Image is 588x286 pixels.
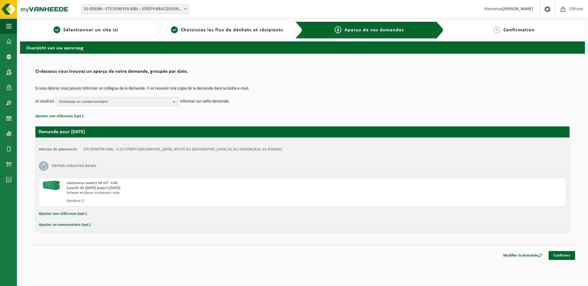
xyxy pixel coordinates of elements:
[35,112,83,120] button: Ajouter une référence (opt.)
[81,5,189,14] span: 01-058386 - ETS DENEYER ASBL - STRÉPY-BRACQUEGNIES
[499,251,547,260] a: Modifier la demande
[35,87,570,91] p: Si vous désirez vous pouvez informer un collègue de la demande. Il va recevoir une copie de la de...
[54,26,60,33] span: 1
[335,26,341,33] span: 3
[59,97,170,106] span: Choisissez un contact existant
[56,97,179,106] button: Choisissez un contact existant
[180,97,230,106] p: informer sur cette demande.
[344,28,404,33] span: Aperçu de vos demandes
[39,221,91,229] button: Ajouter un commentaire (opt.)
[503,28,535,33] span: Confirmation
[81,5,189,14] span: 01-058386 - ETS DENEYER ASBL - STRÉPY-BRACQUEGNIES
[63,28,118,33] span: Sélectionner un site ici
[67,191,327,195] div: Enlever et placer conteneur vide
[35,69,570,77] h2: Ci-dessous vous trouvez un aperçu de votre demande, groupée par date.
[35,97,54,106] p: Je voudrais
[67,186,120,190] strong: à partir de [DATE] jusqu'à [DATE]
[549,251,575,260] a: Confirmer
[67,199,327,203] div: Nombre: 2
[23,26,149,34] a: 1Sélectionner un site ici
[171,26,178,33] span: 2
[494,26,500,33] span: 4
[42,181,61,190] img: HK-XC-40-GN-00.png
[38,129,85,134] strong: Demande pour [DATE]
[39,210,87,218] button: Ajouter une référence (opt.)
[84,147,282,152] td: ETS DENEYER ASBL, 7110 STRÉPY-[GEOGRAPHIC_DATA], ROUTE DU [GEOGRAPHIC_DATA] 26 (01-058386/BUS, 01...
[39,147,77,151] strong: Adresse de placement:
[67,181,117,185] span: Conteneur ouvert 40 m³ - C40
[20,41,585,53] h2: Overzicht van uw aanvraag
[52,161,96,171] h3: Déchets industriels banals
[181,28,283,33] span: Choisissiez les flux de déchets et récipients
[164,26,290,34] a: 2Choisissiez les flux de déchets et récipients
[503,7,533,11] strong: [PERSON_NAME]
